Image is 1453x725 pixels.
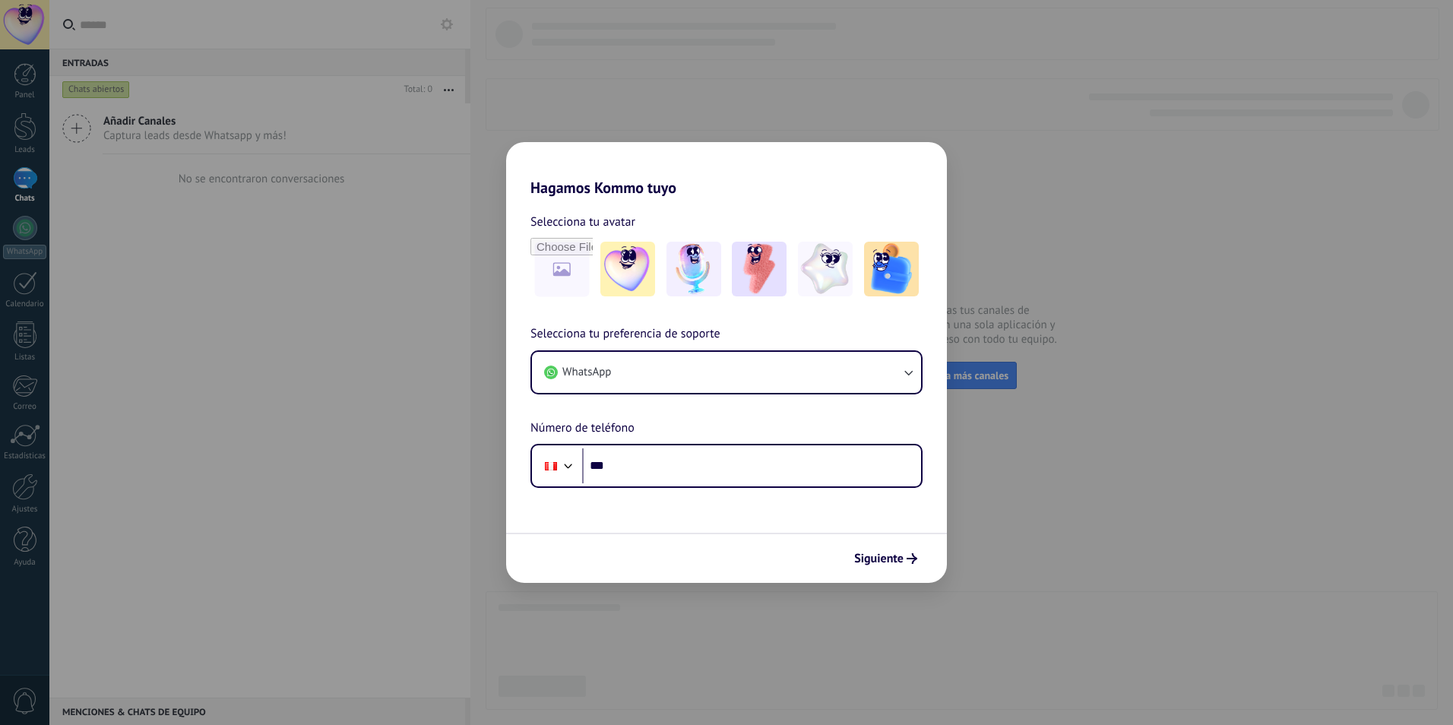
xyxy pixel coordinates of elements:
img: -2.jpeg [666,242,721,296]
span: Selecciona tu preferencia de soporte [530,325,720,344]
button: Siguiente [847,546,924,571]
button: WhatsApp [532,352,921,393]
span: Siguiente [854,553,904,564]
img: -1.jpeg [600,242,655,296]
span: Selecciona tu avatar [530,212,635,232]
img: -4.jpeg [798,242,853,296]
h2: Hagamos Kommo tuyo [506,142,947,197]
span: WhatsApp [562,365,611,380]
div: Peru: + 51 [537,450,565,482]
span: Número de teléfono [530,419,635,438]
img: -3.jpeg [732,242,787,296]
img: -5.jpeg [864,242,919,296]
